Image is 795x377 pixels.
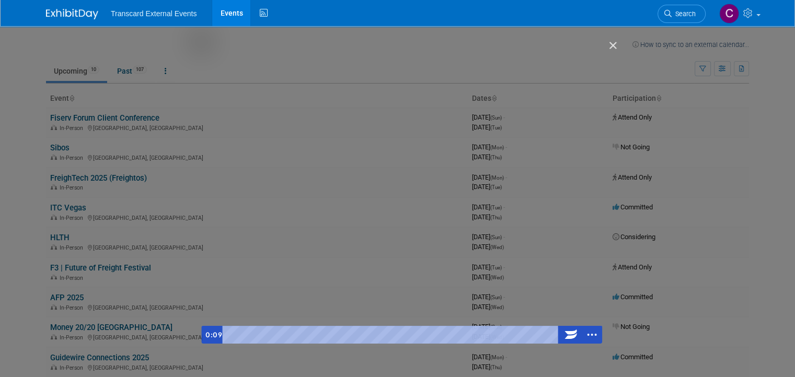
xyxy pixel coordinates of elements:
[672,10,696,18] span: Search
[46,9,98,19] img: ExhibitDay
[607,41,618,50] button: Close
[111,9,197,18] span: Transcard External Events
[560,326,581,344] a: Wistia Logo -- Learn More
[581,326,602,344] button: Show more buttons
[600,41,617,59] img: Click to close video
[227,326,555,344] div: Playbar
[719,4,739,23] img: Claire Kelly
[658,5,706,23] a: Search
